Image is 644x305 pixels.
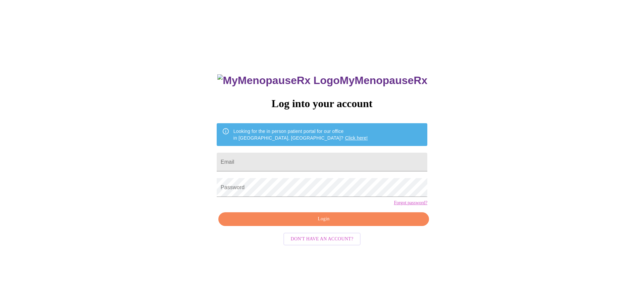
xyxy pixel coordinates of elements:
span: Login [226,215,421,223]
a: Forgot password? [394,200,427,206]
button: Login [218,212,429,226]
button: Don't have an account? [283,233,361,246]
span: Don't have an account? [291,235,354,243]
h3: MyMenopauseRx [217,74,427,87]
a: Don't have an account? [282,236,363,241]
h3: Log into your account [217,97,427,110]
img: MyMenopauseRx Logo [217,74,339,87]
div: Looking for the in person patient portal for our office in [GEOGRAPHIC_DATA], [GEOGRAPHIC_DATA]? [233,125,368,144]
a: Click here! [345,135,368,141]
